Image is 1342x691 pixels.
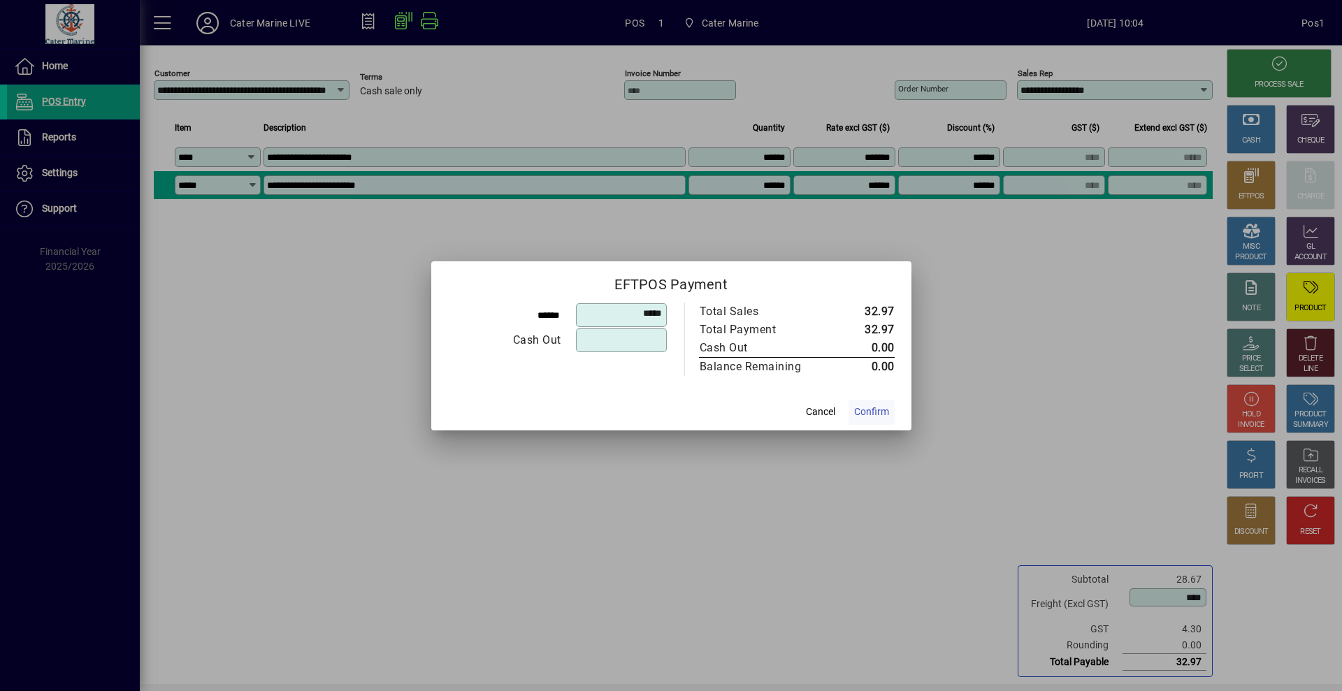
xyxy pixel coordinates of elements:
[831,321,895,339] td: 32.97
[431,261,911,302] h2: EFTPOS Payment
[831,357,895,376] td: 0.00
[699,321,831,339] td: Total Payment
[699,303,831,321] td: Total Sales
[831,303,895,321] td: 32.97
[700,340,817,356] div: Cash Out
[798,400,843,425] button: Cancel
[449,332,561,349] div: Cash Out
[700,358,817,375] div: Balance Remaining
[854,405,889,419] span: Confirm
[849,400,895,425] button: Confirm
[806,405,835,419] span: Cancel
[831,339,895,358] td: 0.00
